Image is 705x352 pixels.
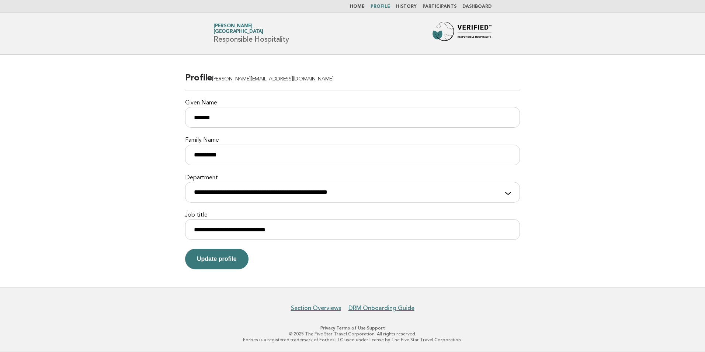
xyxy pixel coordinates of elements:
label: Family Name [185,137,520,144]
a: Section Overviews [291,304,341,312]
p: © 2025 The Five Star Travel Corporation. All rights reserved. [127,331,578,337]
a: Privacy [320,325,335,331]
p: Forbes is a registered trademark of Forbes LLC used under license by The Five Star Travel Corpora... [127,337,578,343]
a: Terms of Use [336,325,366,331]
span: [GEOGRAPHIC_DATA] [213,30,263,34]
label: Department [185,174,520,182]
p: · · [127,325,578,331]
a: [PERSON_NAME][GEOGRAPHIC_DATA] [213,24,263,34]
button: Update profile [185,249,249,269]
h2: Profile [185,72,520,90]
img: Forbes Travel Guide [433,22,492,45]
a: Dashboard [462,4,492,9]
a: History [396,4,417,9]
a: Home [350,4,365,9]
label: Job title [185,211,520,219]
a: DRM Onboarding Guide [348,304,414,312]
a: Support [367,325,385,331]
a: Participants [423,4,456,9]
label: Given Name [185,99,520,107]
a: Profile [371,4,390,9]
span: [PERSON_NAME][EMAIL_ADDRESS][DOMAIN_NAME] [212,76,334,82]
h1: Responsible Hospitality [213,24,289,43]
